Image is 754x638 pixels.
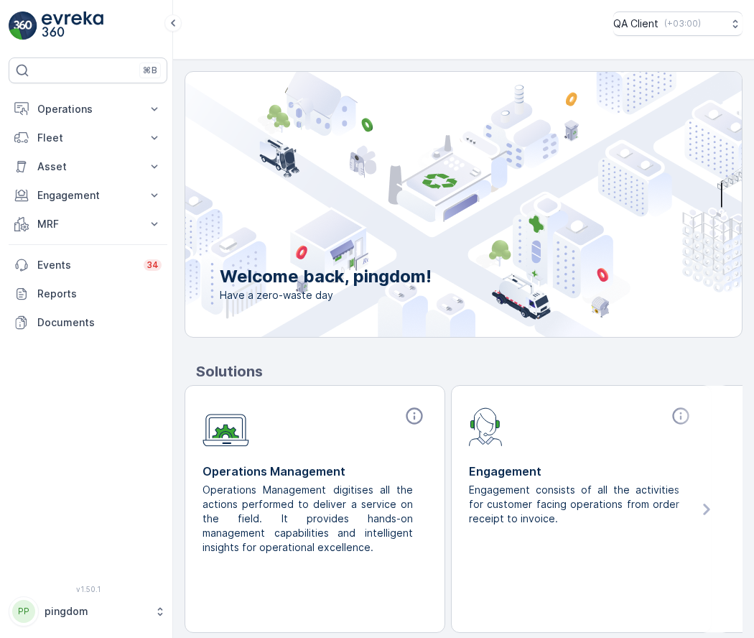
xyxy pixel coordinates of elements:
p: Operations [37,102,139,116]
p: Documents [37,315,162,330]
p: Engagement [469,463,694,480]
p: Engagement [37,188,139,203]
button: Engagement [9,181,167,210]
img: logo [9,11,37,40]
img: city illustration [121,72,742,337]
button: Operations [9,95,167,124]
a: Reports [9,279,167,308]
span: Have a zero-waste day [220,288,432,302]
p: pingdom [45,604,147,619]
img: module-icon [469,406,503,446]
p: Fleet [37,131,139,145]
p: 34 [146,259,159,271]
p: QA Client [613,17,658,31]
button: MRF [9,210,167,239]
p: ⌘B [143,65,157,76]
p: Asset [37,159,139,174]
button: PPpingdom [9,596,167,627]
p: Operations Management [203,463,427,480]
a: Events34 [9,251,167,279]
img: module-icon [203,406,249,447]
p: Operations Management digitises all the actions performed to deliver a service on the field. It p... [203,483,416,555]
a: Documents [9,308,167,337]
button: Fleet [9,124,167,152]
p: Events [37,258,135,272]
p: Reports [37,287,162,301]
button: Asset [9,152,167,181]
p: Engagement consists of all the activities for customer facing operations from order receipt to in... [469,483,682,526]
p: Welcome back, pingdom! [220,265,432,288]
img: logo_light-DOdMpM7g.png [42,11,103,40]
p: ( +03:00 ) [664,18,701,29]
button: QA Client(+03:00) [613,11,743,36]
div: PP [12,600,35,623]
p: Solutions [196,361,743,382]
span: v 1.50.1 [9,585,167,593]
p: MRF [37,217,139,231]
